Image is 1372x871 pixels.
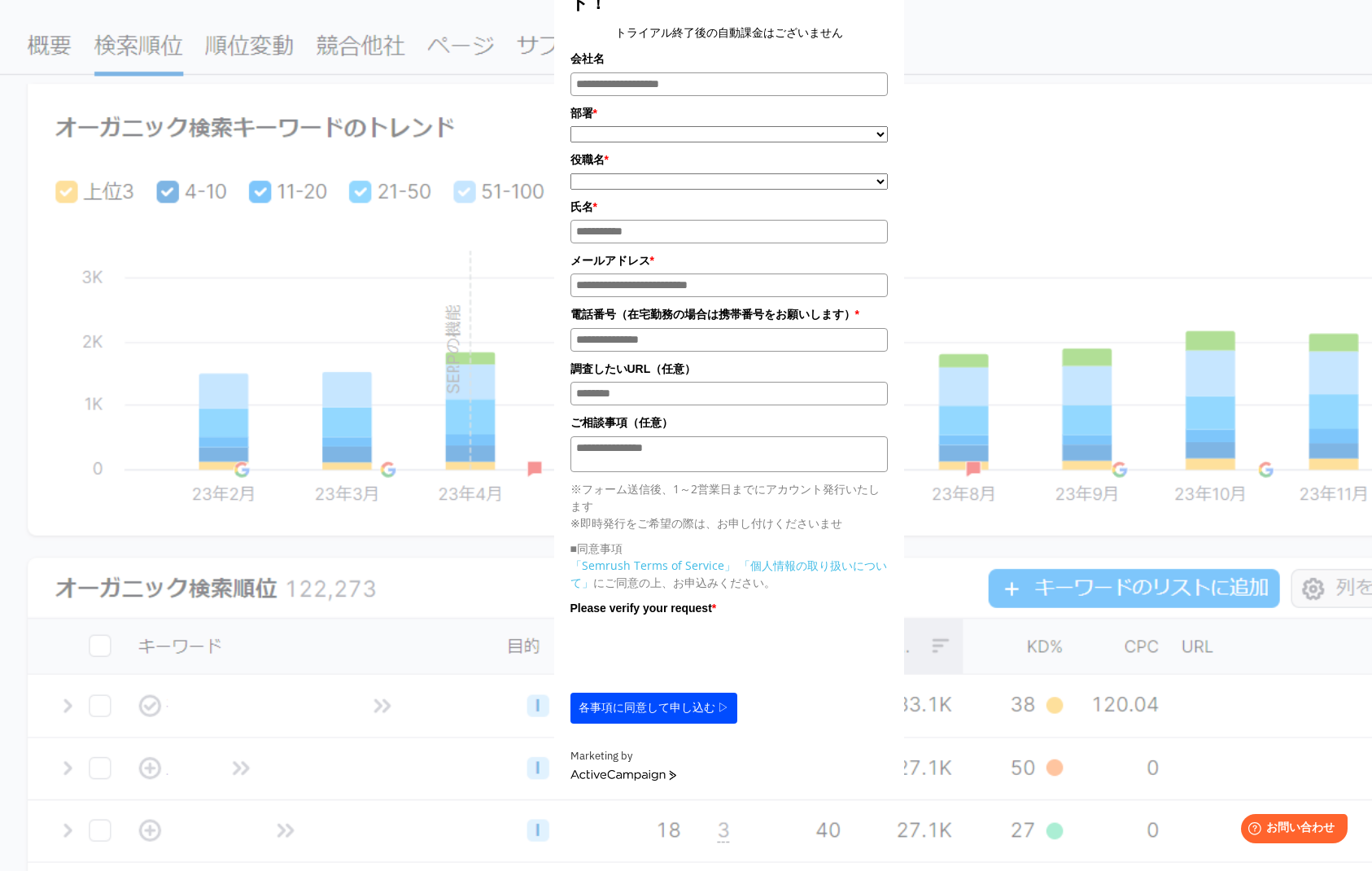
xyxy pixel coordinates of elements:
label: 電話番号（在宅勤務の場合は携帯番号をお願いします） [570,305,888,323]
label: 調査したいURL（任意） [570,360,888,378]
label: Please verify your request [570,599,888,617]
a: 「Semrush Terms of Service」 [570,558,736,573]
label: メールアドレス [570,252,888,269]
iframe: reCAPTCHA [570,621,818,685]
center: トライアル終了後の自動課金はございません [570,24,888,42]
label: 会社名 [570,50,888,68]
p: ■同意事項 [570,540,888,557]
div: Marketing by [570,748,888,765]
button: 各事項に同意して申し込む ▷ [570,693,738,724]
p: ※フォーム送信後、1～2営業日までにアカウント発行いたします ※即時発行をご希望の際は、お申し付けくださいませ [570,480,888,532]
label: 氏名 [570,198,888,216]
iframe: Help widget launcher [1227,808,1354,853]
a: 「個人情報の取り扱いについて」 [570,558,887,590]
label: 部署 [570,104,888,122]
label: 役職名 [570,151,888,169]
p: にご同意の上、お申込みください。 [570,557,888,591]
label: ご相談事項（任意） [570,414,888,431]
